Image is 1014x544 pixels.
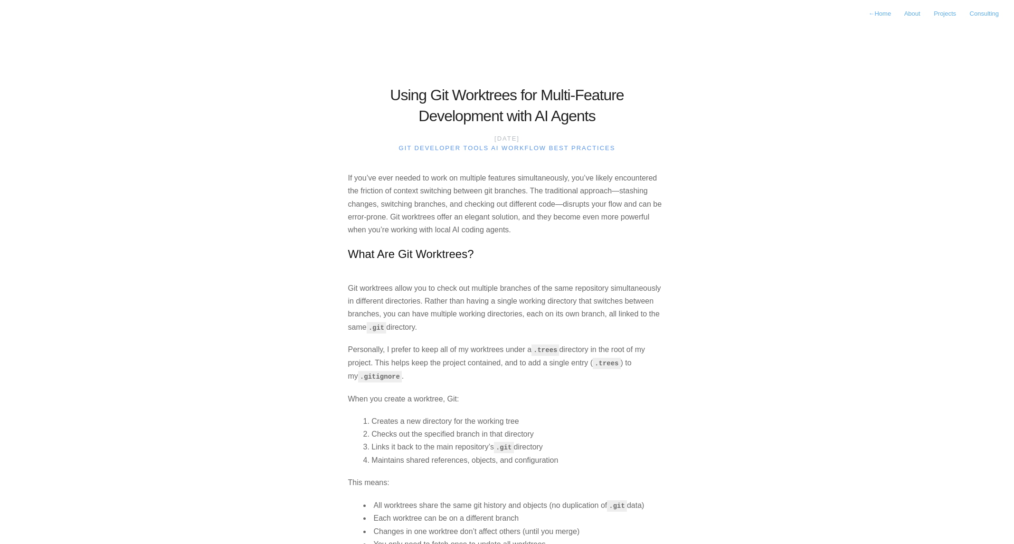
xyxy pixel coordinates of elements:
[494,442,514,453] code: .git
[593,358,620,369] code: .trees
[379,415,666,428] li: Creates a new directory for the working tree
[415,144,489,152] a: Developer Tools
[491,144,499,152] a: AI
[549,144,616,152] a: Best Practices
[964,6,1005,21] a: Consulting
[322,521,692,544] iframe: Netlify Drawer
[868,10,874,17] span: ←
[379,454,666,467] li: Maintains shared references, objects, and configuration
[348,172,666,236] p: If you’ve ever needed to work on multiple features simultaneously, you’ve likely encountered the ...
[928,6,962,21] a: Projects
[607,500,627,512] code: .git
[862,6,897,21] a: ←Home
[502,144,546,152] a: Workflow
[348,85,666,127] h1: Using Git Worktrees for Multi-Feature Development with AI Agents
[358,371,402,382] code: .gitignore
[348,282,666,334] p: Git worktrees allow you to check out multiple branches of the same repository simultaneously in d...
[379,512,666,525] li: Each worktree can be on a different branch
[348,476,666,489] p: This means:
[379,428,666,440] li: Checks out the specified branch in that directory
[399,134,616,153] h2: [DATE]
[348,246,666,263] h2: What Are Git Worktrees?
[899,6,926,21] a: About
[367,322,387,334] code: .git
[348,343,666,382] p: Personally, I prefer to keep all of my worktrees under a directory in the root of my project. Thi...
[348,392,666,405] p: When you create a worktree, Git:
[379,499,666,512] li: All worktrees share the same git history and objects (no duplication of data)
[531,344,559,356] code: .trees
[399,144,412,152] a: Git
[379,440,666,454] li: Links it back to the main repository’s directory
